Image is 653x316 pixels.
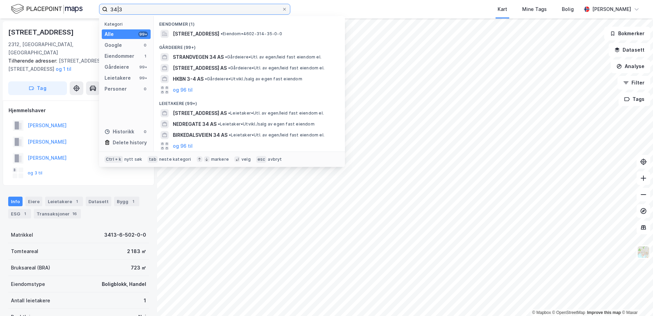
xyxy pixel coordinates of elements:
div: Leietakere (99+) [154,95,345,108]
a: Improve this map [587,310,621,315]
span: NEDREGATE 34 AS [173,120,217,128]
span: Leietaker • Utvikl./salg av egen fast eiendom [218,121,315,127]
a: OpenStreetMap [552,310,585,315]
span: • [229,132,231,137]
div: markere [211,157,229,162]
div: 723 ㎡ [131,264,146,272]
img: logo.f888ab2527a4732fd821a326f86c7f29.svg [11,3,83,15]
span: • [218,121,220,127]
div: Mine Tags [522,5,547,13]
div: Matrikkel [11,231,33,239]
span: STRANDVEGEN 34 AS [173,53,224,61]
div: tab [148,156,158,163]
input: Søk på adresse, matrikkel, gårdeiere, leietakere eller personer [108,4,282,14]
div: Bolig [562,5,574,13]
button: Tags [619,92,650,106]
button: Filter [617,76,650,90]
button: Tag [8,81,67,95]
div: Alle [105,30,114,38]
img: Z [637,246,650,259]
iframe: Chat Widget [619,283,653,316]
span: • [221,31,223,36]
div: Google [105,41,122,49]
span: Leietaker • Utl. av egen/leid fast eiendom el. [228,110,324,116]
div: 0 [142,86,148,92]
button: og 96 til [173,86,193,94]
div: Bruksareal (BRA) [11,264,50,272]
div: Boligblokk, Handel [102,280,146,288]
div: 3413-6-502-0-0 [104,231,146,239]
div: Hjemmelshaver [9,106,149,115]
div: Info [8,197,23,206]
span: Eiendom • 4602-314-35-0-0 [221,31,282,37]
div: Antall leietakere [11,297,50,305]
span: Gårdeiere • Utvikl./salg av egen fast eiendom [205,76,302,82]
div: 99+ [138,31,148,37]
span: Tilhørende adresser: [8,58,59,64]
div: neste kategori [159,157,191,162]
div: Tomteareal [11,247,38,255]
div: Ctrl + k [105,156,123,163]
div: 1 [22,210,28,217]
div: 0 [142,42,148,48]
div: Delete history [113,139,147,147]
div: Eiendomstype [11,280,45,288]
div: Leietakere [105,74,131,82]
div: 99+ [138,75,148,81]
span: BIRKEDALSVEIEN 34 AS [173,131,227,139]
div: Gårdeiere [105,63,129,71]
div: ESG [8,209,31,219]
div: [STREET_ADDRESS] [8,27,75,38]
div: Kontrollprogram for chat [619,283,653,316]
div: nytt søk [124,157,142,162]
div: Eiendommer (1) [154,16,345,28]
button: Analyse [611,60,650,73]
span: Gårdeiere • Utl. av egen/leid fast eiendom el. [228,65,324,71]
div: 1 [144,297,146,305]
button: og 96 til [173,142,193,150]
div: Historikk [105,128,134,136]
span: [STREET_ADDRESS] AS [173,64,227,72]
div: [PERSON_NAME] [592,5,631,13]
div: velg [241,157,251,162]
span: • [228,65,230,70]
span: • [225,54,227,60]
span: HKBN 3-4 AS [173,75,204,83]
span: • [205,76,207,81]
div: 1 [142,53,148,59]
div: avbryt [268,157,282,162]
div: Transaksjoner [34,209,81,219]
div: 16 [71,210,78,217]
div: Leietakere [45,197,83,206]
a: Mapbox [532,310,551,315]
span: [STREET_ADDRESS] [173,30,219,38]
span: • [228,110,230,116]
button: Bokmerker [604,27,650,40]
div: 2312, [GEOGRAPHIC_DATA], [GEOGRAPHIC_DATA] [8,40,117,57]
span: Leietaker • Utl. av egen/leid fast eiendom el. [229,132,324,138]
div: Kategori [105,22,151,27]
div: 1 [130,198,137,205]
div: 2 183 ㎡ [127,247,146,255]
div: esc [256,156,267,163]
div: Bygg [114,197,139,206]
span: [STREET_ADDRESS] AS [173,109,227,117]
div: Gårdeiere (99+) [154,39,345,52]
div: Eiendommer [105,52,134,60]
div: [STREET_ADDRESS], [STREET_ADDRESS] [8,57,143,73]
div: 1 [73,198,80,205]
div: Datasett [86,197,111,206]
div: Kart [498,5,507,13]
div: 0 [142,129,148,134]
span: Gårdeiere • Utl. av egen/leid fast eiendom el. [225,54,321,60]
div: Personer [105,85,127,93]
div: 99+ [138,64,148,70]
button: Datasett [609,43,650,57]
div: Eiere [25,197,42,206]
